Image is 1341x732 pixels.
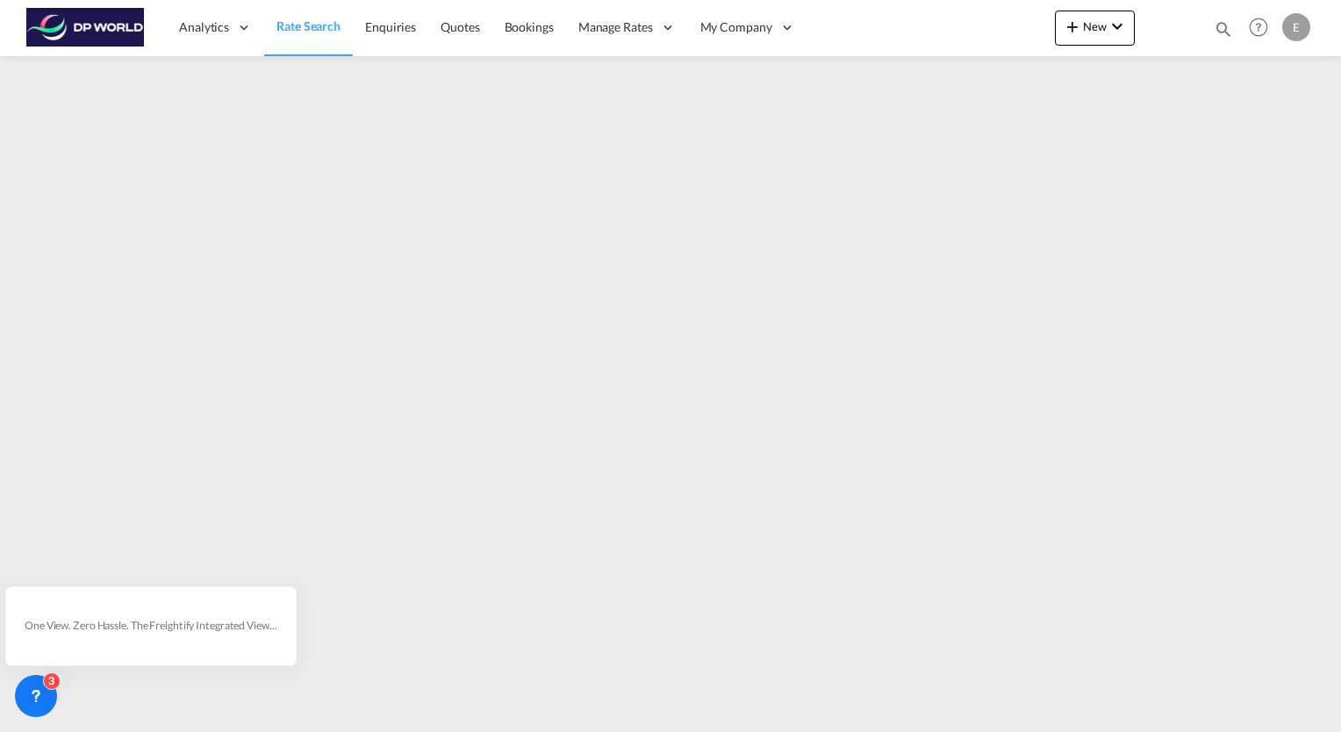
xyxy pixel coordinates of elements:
[1107,16,1128,37] md-icon: icon-chevron-down
[365,19,416,34] span: Enquiries
[578,18,653,36] span: Manage Rates
[1214,19,1233,39] md-icon: icon-magnify
[1244,12,1282,44] div: Help
[276,18,341,33] span: Rate Search
[441,19,479,34] span: Quotes
[1214,19,1233,46] div: icon-magnify
[1055,11,1135,46] button: icon-plus 400-fgNewicon-chevron-down
[1282,13,1310,41] div: E
[1062,16,1083,37] md-icon: icon-plus 400-fg
[1244,12,1273,42] span: Help
[26,8,145,47] img: c08ca190194411f088ed0f3ba295208c.png
[700,18,772,36] span: My Company
[1062,19,1128,33] span: New
[505,19,554,34] span: Bookings
[179,18,229,36] span: Analytics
